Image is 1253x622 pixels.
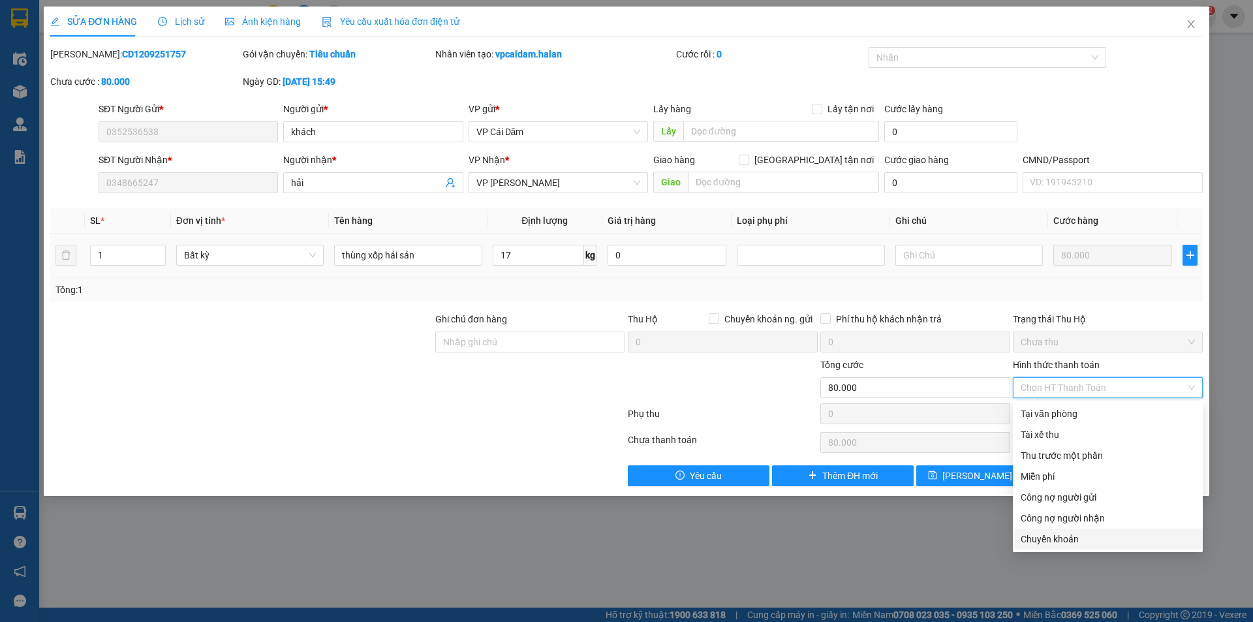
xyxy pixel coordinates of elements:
[1053,245,1172,266] input: 0
[158,16,204,27] span: Lịch sử
[309,49,356,59] b: Tiêu chuẩn
[435,332,625,352] input: Ghi chú đơn hàng
[1021,469,1195,484] div: Miễn phí
[626,433,819,456] div: Chưa thanh toán
[884,155,949,165] label: Cước giao hàng
[928,471,937,481] span: save
[1021,490,1195,505] div: Công nợ người gửi
[16,89,155,110] b: GỬI : VP Cái Dăm
[676,47,866,61] div: Cước rồi :
[176,215,225,226] span: Đơn vị tính
[820,360,863,370] span: Tổng cước
[101,76,130,87] b: 80.000
[831,312,947,326] span: Phí thu hộ khách nhận trả
[1021,378,1195,397] span: Chọn HT Thanh Toán
[683,121,879,142] input: Dọc đường
[884,104,943,114] label: Cước lấy hàng
[749,153,879,167] span: [GEOGRAPHIC_DATA] tận nơi
[808,471,817,481] span: plus
[732,208,889,234] th: Loại phụ phí
[476,173,640,193] span: VP Nguyễn Trãi
[653,155,695,165] span: Giao hàng
[653,121,683,142] span: Lấy
[50,47,240,61] div: [PERSON_NAME]:
[1013,360,1100,370] label: Hình thức thanh toán
[1021,407,1195,421] div: Tại văn phòng
[822,102,879,116] span: Lấy tận nơi
[772,465,914,486] button: plusThêm ĐH mới
[283,76,335,87] b: [DATE] 15:49
[122,49,186,59] b: CD1209251757
[626,407,819,429] div: Phụ thu
[521,215,568,226] span: Định lượng
[822,469,878,483] span: Thêm ĐH mới
[322,16,459,27] span: Yêu cầu xuất hóa đơn điện tử
[225,17,234,26] span: picture
[55,245,76,266] button: delete
[653,172,688,193] span: Giao
[55,283,484,297] div: Tổng: 1
[890,208,1048,234] th: Ghi chú
[243,74,433,89] div: Ngày GD:
[334,245,482,266] input: VD: Bàn, Ghế
[608,215,656,226] span: Giá trị hàng
[469,102,648,116] div: VP gửi
[50,17,59,26] span: edit
[16,16,114,82] img: logo.jpg
[50,74,240,89] div: Chưa cước :
[90,215,101,226] span: SL
[1013,312,1203,326] div: Trạng thái Thu Hộ
[1021,448,1195,463] div: Thu trước một phần
[184,245,316,265] span: Bất kỳ
[675,471,685,481] span: exclamation-circle
[1021,532,1195,546] div: Chuyển khoản
[1023,153,1202,167] div: CMND/Passport
[1053,215,1098,226] span: Cước hàng
[653,104,691,114] span: Lấy hàng
[628,314,658,324] span: Thu Hộ
[1021,511,1195,525] div: Công nợ người nhận
[445,178,456,188] span: user-add
[50,16,137,27] span: SỬA ĐƠN HÀNG
[225,16,301,27] span: Ảnh kiện hàng
[688,172,879,193] input: Dọc đường
[942,469,1047,483] span: [PERSON_NAME] thay đổi
[283,153,463,167] div: Người nhận
[99,153,278,167] div: SĐT Người Nhận
[283,102,463,116] div: Người gửi
[469,155,505,165] span: VP Nhận
[1183,245,1197,266] button: plus
[435,314,507,324] label: Ghi chú đơn hàng
[1183,250,1196,260] span: plus
[476,122,640,142] span: VP Cái Dăm
[322,17,332,27] img: icon
[158,17,167,26] span: clock-circle
[243,47,433,61] div: Gói vận chuyển:
[1186,19,1196,29] span: close
[495,49,562,59] b: vpcaidam.halan
[717,49,722,59] b: 0
[1021,332,1195,352] span: Chưa thu
[99,102,278,116] div: SĐT Người Gửi
[435,47,673,61] div: Nhân viên tạo:
[884,121,1017,142] input: Cước lấy hàng
[122,32,546,48] li: 271 - [PERSON_NAME] - [GEOGRAPHIC_DATA] - [GEOGRAPHIC_DATA]
[895,245,1043,266] input: Ghi Chú
[916,465,1058,486] button: save[PERSON_NAME] thay đổi
[884,172,1017,193] input: Cước giao hàng
[1021,428,1195,442] div: Tài xế thu
[719,312,818,326] span: Chuyển khoản ng. gửi
[1173,7,1209,43] button: Close
[628,465,769,486] button: exclamation-circleYêu cầu
[334,215,373,226] span: Tên hàng
[584,245,597,266] span: kg
[1013,508,1203,529] div: Cước gửi hàng sẽ được ghi vào công nợ của người nhận
[690,469,722,483] span: Yêu cầu
[1013,487,1203,508] div: Cước gửi hàng sẽ được ghi vào công nợ của người gửi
